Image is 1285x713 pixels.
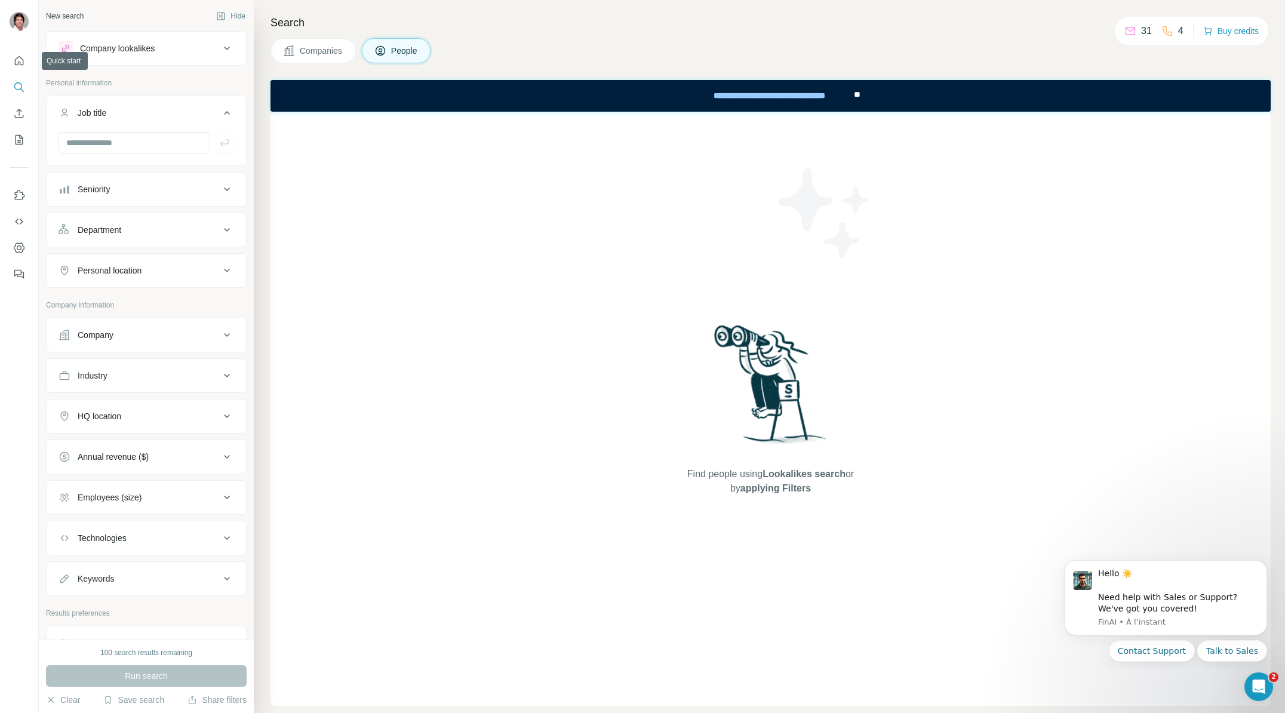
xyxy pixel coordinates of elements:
button: Use Surfe on LinkedIn [10,185,29,206]
button: Dashboard [10,237,29,259]
p: 31 [1141,24,1152,38]
span: Lookalikes search [763,469,846,479]
img: Surfe Illustration - Stars [771,159,878,267]
h4: Search [270,14,1271,31]
div: Personal location [78,265,142,276]
div: Annual revenue ($) [78,451,149,463]
span: Find people using or by [675,467,866,496]
div: Technologies [78,532,127,544]
button: Search [10,76,29,98]
div: Keywords [78,573,114,585]
iframe: Intercom live chat [1244,672,1273,701]
span: People [391,45,419,57]
button: Department [47,216,246,244]
div: Limit results per company [78,637,173,649]
button: Company lookalikes [47,34,246,63]
button: Personal location [47,256,246,285]
button: Enrich CSV [10,103,29,124]
p: 4 [1178,24,1183,38]
button: Industry [47,361,246,390]
div: Job title [78,107,106,119]
p: Personal information [46,78,247,88]
p: Results preferences [46,608,247,619]
div: New search [46,11,84,21]
button: Quick start [10,50,29,72]
div: Company lookalikes [80,42,155,54]
div: Seniority [78,183,110,195]
button: Technologies [47,524,246,552]
button: My lists [10,129,29,150]
button: Feedback [10,263,29,285]
img: Avatar [10,12,29,31]
button: Share filters [187,694,247,706]
button: Keywords [47,564,246,593]
div: 100 search results remaining [100,647,192,658]
p: Company information [46,300,247,311]
button: Hide [208,7,254,25]
button: Use Surfe API [10,211,29,232]
span: Companies [300,45,343,57]
button: HQ location [47,402,246,431]
button: Clear [46,694,80,706]
button: Seniority [47,175,246,204]
iframe: Banner [270,80,1271,112]
button: Annual revenue ($) [47,442,246,471]
button: Save search [103,694,164,706]
div: Department [78,224,121,236]
button: Job title [47,99,246,132]
button: Limit results per company [47,629,246,657]
div: Industry [78,370,107,382]
button: Employees (size) [47,483,246,512]
button: Buy credits [1203,23,1259,39]
div: Company [78,329,113,341]
div: Employees (size) [78,491,142,503]
img: Surfe Illustration - Woman searching with binoculars [709,322,833,455]
iframe: Intercom notifications message [1046,549,1285,669]
span: 2 [1269,672,1278,682]
button: Company [47,321,246,349]
span: applying Filters [740,483,811,493]
div: HQ location [78,410,121,422]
